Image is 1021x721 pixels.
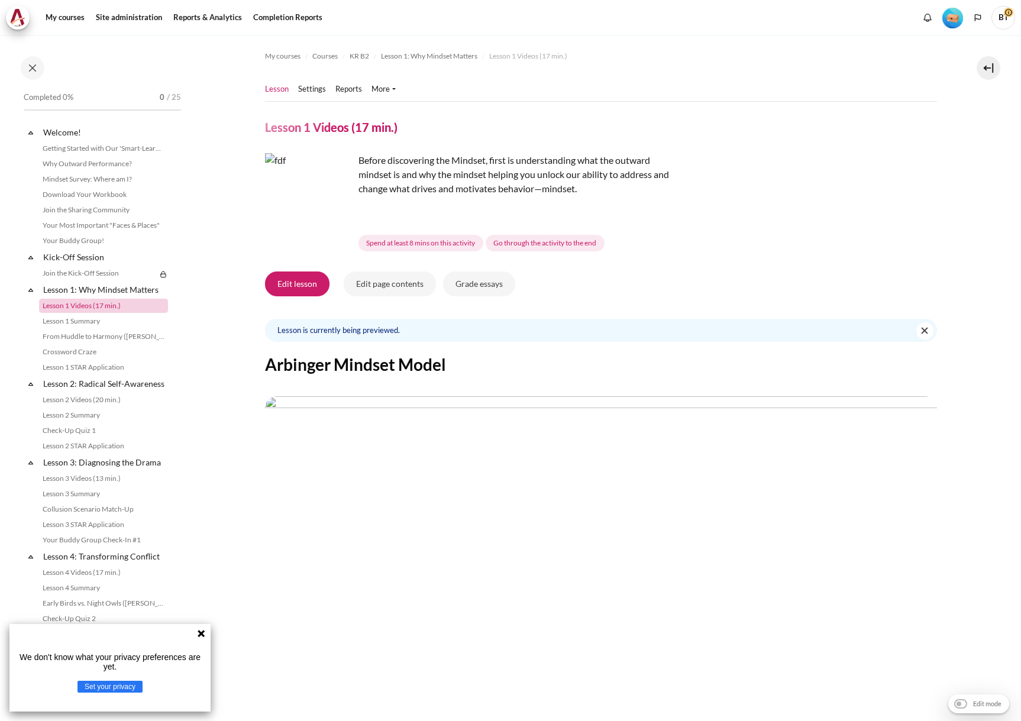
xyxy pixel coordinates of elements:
img: Level #1 [942,8,963,28]
a: User menu [991,6,1015,30]
span: Collapse [25,378,37,390]
a: Crossword Craze [39,345,168,359]
a: Lesson 2 Summary [39,408,168,422]
a: Check-Up Quiz 2 [39,612,168,626]
a: My courses [41,6,89,30]
a: Download Your Workbook [39,187,168,202]
span: My courses [265,51,301,62]
a: Join the Sharing Community [39,203,168,217]
img: Architeck [9,9,26,27]
a: Lesson 2 STAR Application [39,439,168,453]
button: Set your privacy [77,681,143,693]
span: Lesson 1 Videos (17 min.) [489,51,567,62]
a: Check-Up Quiz 1 [39,423,168,438]
a: Lesson 3 STAR Application [39,518,168,532]
a: Lesson 1 Videos (17 min.) [489,49,567,63]
a: Architeck Architeck [6,6,35,30]
span: Collapse [25,551,37,562]
a: Lesson 3: Diagnosing the Drama [41,454,168,470]
a: Lesson 2 Videos (20 min.) [39,393,168,407]
div: Completion requirements for Lesson 1 Videos (17 min.) [358,232,607,254]
a: Mindset Survey: Where am I? [39,172,168,186]
span: Spend at least 8 mins on this activity [366,238,475,248]
a: Lesson 4: Transforming Conflict [41,548,168,564]
span: Go through the activity to the end [493,238,596,248]
a: KR B2 [350,49,369,63]
nav: Navigation bar [265,47,937,66]
a: Your Buddy Group Check-In #1 [39,533,168,547]
span: 0 [160,92,164,104]
span: Lesson 1: Why Mindset Matters [381,51,477,62]
span: Courses [312,51,338,62]
h2: Arbinger Mindset Model [265,354,937,375]
a: Your Buddy Group! [39,234,168,248]
a: Lesson 1 Summary [39,314,168,328]
p: Before discovering the Mindset, first is understanding what the outward mindset is and why the mi... [265,153,679,196]
a: My courses [265,49,301,63]
div: Level #1 [942,7,963,28]
span: / 25 [167,92,181,104]
a: Lesson 3 Videos (13 min.) [39,471,168,486]
button: Languages [969,9,987,27]
a: Lesson 1 STAR Application [39,360,168,374]
a: Lesson 1 Videos (17 min.) [39,299,168,313]
a: Lesson 2: Radical Self-Awareness [41,376,168,392]
span: Collapse [25,284,37,296]
a: More [371,83,396,95]
img: fdf [265,153,354,242]
span: BT [991,6,1015,30]
a: Lesson 1: Why Mindset Matters [41,282,168,298]
a: Completion Reports [249,6,327,30]
a: Your Most Important "Faces & Places" [39,218,168,232]
a: Settings [298,83,326,95]
span: Collapse [25,251,37,263]
a: Lesson [265,83,289,95]
div: Show notification window with no new notifications [919,9,936,27]
a: Reports & Analytics [169,6,246,30]
a: Level #1 [938,7,968,28]
a: Welcome! [41,124,168,140]
a: Lesson 4 Videos (17 min.) [39,565,168,580]
a: Lesson 3 Summary [39,487,168,501]
a: From Huddle to Harmony ([PERSON_NAME]'s Story) [39,329,168,344]
a: Site administration [92,6,166,30]
button: Edit page contents [344,271,436,296]
span: Collapse [25,457,37,468]
a: Kick-Off Session [41,249,168,265]
h4: Lesson 1 Videos (17 min.) [265,119,398,135]
a: Join the Kick-Off Session [39,266,156,280]
span: Collapse [25,127,37,138]
span: Completed 0% [24,92,73,104]
a: Courses [312,49,338,63]
p: We don't know what your privacy preferences are yet. [14,652,206,671]
button: Edit lesson [265,271,329,296]
a: Lesson 4 Summary [39,581,168,595]
a: Getting Started with Our 'Smart-Learning' Platform [39,141,168,156]
a: Early Birds vs. Night Owls ([PERSON_NAME]'s Story) [39,596,168,610]
a: Reports [335,83,362,95]
a: Why Outward Performance? [39,157,168,171]
a: Lesson 1: Why Mindset Matters [381,49,477,63]
div: Lesson is currently being previewed. [265,319,937,342]
span: KR B2 [350,51,369,62]
a: Completed 0% 0 / 25 [24,89,181,122]
a: Collusion Scenario Match-Up [39,502,168,516]
button: Grade essays [443,271,515,296]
